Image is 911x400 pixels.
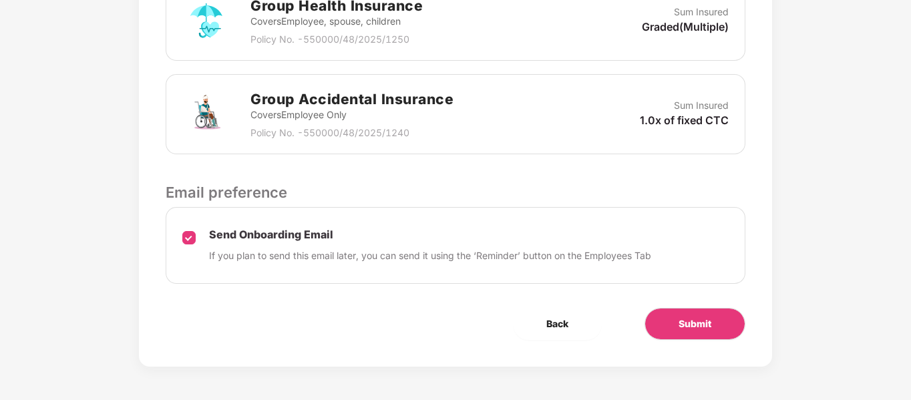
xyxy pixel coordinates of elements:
span: Submit [679,317,711,331]
h2: Group Accidental Insurance [250,88,453,110]
p: 1.0x of fixed CTC [640,113,729,128]
button: Back [513,308,602,340]
img: svg+xml;base64,PHN2ZyB4bWxucz0iaHR0cDovL3d3dy53My5vcmcvMjAwMC9zdmciIHdpZHRoPSI3MiIgaGVpZ2h0PSI3Mi... [182,90,230,138]
p: Covers Employee, spouse, children [250,14,423,29]
button: Submit [645,308,745,340]
p: Policy No. - 550000/48/2025/1250 [250,32,423,47]
p: Covers Employee Only [250,108,453,122]
p: Send Onboarding Email [209,228,651,242]
p: Graded(Multiple) [642,19,729,34]
p: Sum Insured [674,98,729,113]
p: Policy No. - 550000/48/2025/1240 [250,126,453,140]
p: Email preference [166,181,745,204]
span: Back [546,317,568,331]
p: Sum Insured [674,5,729,19]
p: If you plan to send this email later, you can send it using the ‘Reminder’ button on the Employee... [209,248,651,263]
